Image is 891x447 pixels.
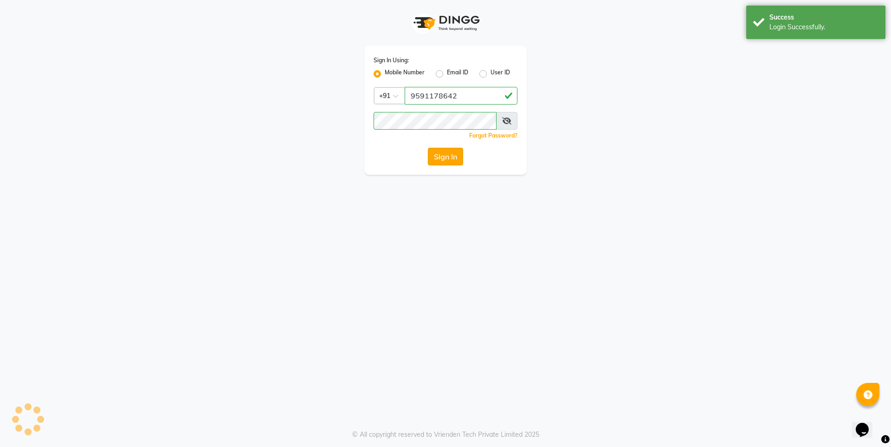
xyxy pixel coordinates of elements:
iframe: chat widget [852,410,882,438]
div: Success [769,13,878,22]
div: Login Successfully. [769,22,878,32]
label: Email ID [447,68,468,79]
label: User ID [491,68,510,79]
input: Username [374,112,497,130]
button: Sign In [428,148,463,165]
label: Mobile Number [385,68,425,79]
a: Forgot Password? [469,132,517,139]
img: logo1.svg [408,9,483,37]
input: Username [405,87,517,105]
label: Sign In Using: [374,56,409,65]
